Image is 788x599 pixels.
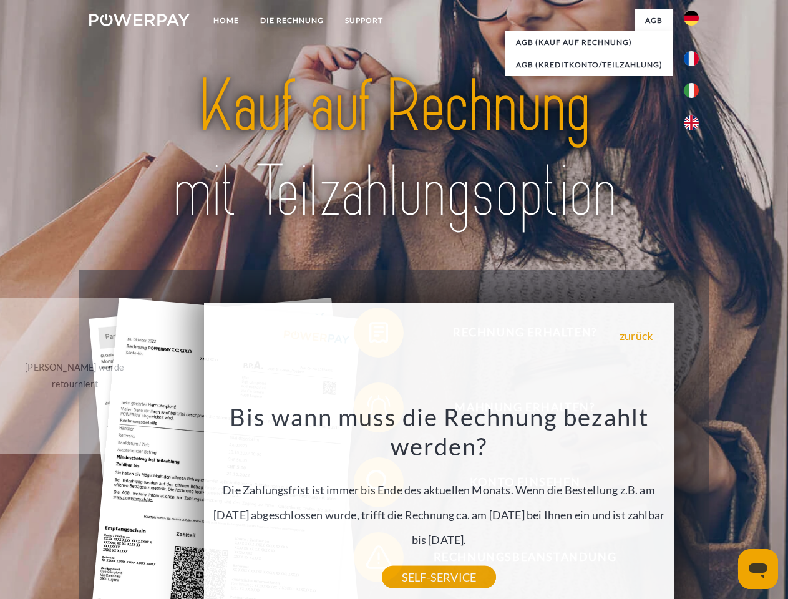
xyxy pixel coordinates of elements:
img: en [684,115,699,130]
iframe: Schaltfläche zum Öffnen des Messaging-Fensters [738,549,778,589]
a: Home [203,9,250,32]
a: AGB (Kauf auf Rechnung) [505,31,673,54]
a: SUPPORT [334,9,394,32]
a: AGB (Kreditkonto/Teilzahlung) [505,54,673,76]
a: agb [635,9,673,32]
div: [PERSON_NAME] wurde retourniert [4,359,145,392]
img: logo-powerpay-white.svg [89,14,190,26]
div: Die Zahlungsfrist ist immer bis Ende des aktuellen Monats. Wenn die Bestellung z.B. am [DATE] abg... [212,402,667,577]
img: title-powerpay_de.svg [119,60,669,239]
img: fr [684,51,699,66]
a: SELF-SERVICE [382,566,496,588]
h3: Bis wann muss die Rechnung bezahlt werden? [212,402,667,462]
a: zurück [620,330,653,341]
img: it [684,83,699,98]
a: DIE RECHNUNG [250,9,334,32]
img: de [684,11,699,26]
